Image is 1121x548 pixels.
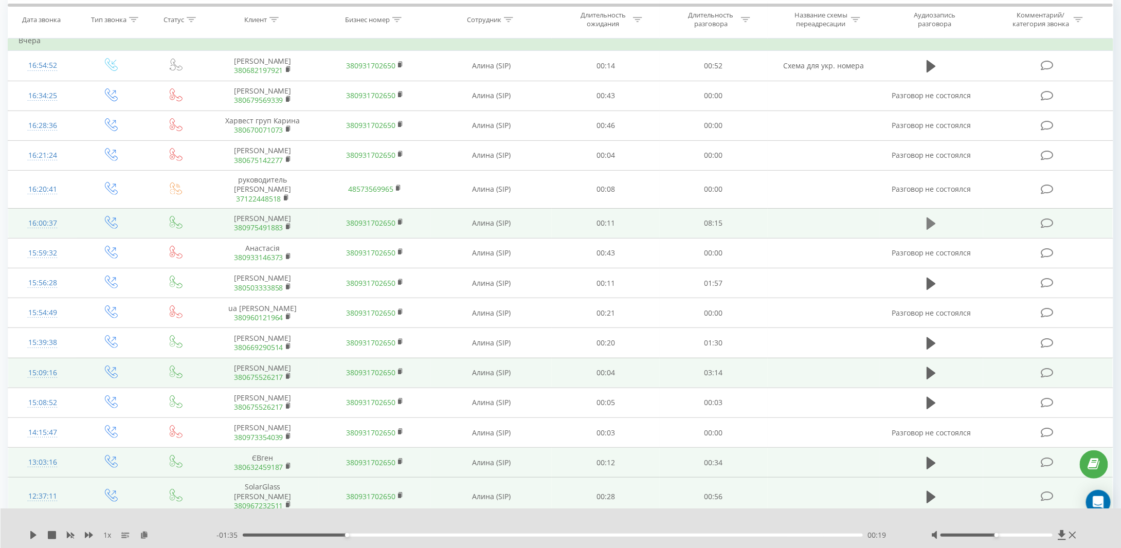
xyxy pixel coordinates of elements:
div: Тип звонка [91,15,126,24]
td: Алина (SIP) [431,208,552,238]
div: 16:21:24 [19,145,67,166]
div: Аудиозапись разговора [901,11,968,28]
td: 00:46 [552,111,660,140]
td: 00:00 [660,238,768,268]
td: 00:28 [552,478,660,516]
a: 380931702650 [346,491,395,501]
a: 380682197921 [234,65,283,75]
td: Алина (SIP) [431,51,552,81]
td: 00:00 [660,140,768,170]
td: 00:00 [660,171,768,209]
div: 15:59:32 [19,243,67,263]
td: ua [PERSON_NAME] [207,298,319,328]
td: [PERSON_NAME] [207,140,319,170]
a: 380931702650 [346,458,395,467]
td: Алина (SIP) [431,238,552,268]
div: 15:08:52 [19,393,67,413]
span: Разговор не состоялся [892,120,971,130]
span: Разговор не состоялся [892,308,971,318]
td: 00:00 [660,111,768,140]
a: 380973354039 [234,432,283,442]
a: 380931702650 [346,120,395,130]
td: 00:56 [660,478,768,516]
td: 00:20 [552,328,660,358]
td: Анастасія [207,238,319,268]
a: 380960121964 [234,313,283,322]
td: 00:14 [552,51,660,81]
td: 03:14 [660,358,768,388]
div: 15:54:49 [19,303,67,323]
a: 380503333858 [234,283,283,293]
a: 380931702650 [346,150,395,160]
div: Название схемы переадресации [793,11,848,28]
td: 00:08 [552,171,660,209]
span: Разговор не состоялся [892,248,971,258]
a: 380931702650 [346,368,395,377]
td: 00:04 [552,358,660,388]
td: SolarGlass [PERSON_NAME] [207,478,319,516]
td: 00:34 [660,448,768,478]
td: Харвест груп Карина [207,111,319,140]
a: 380931702650 [346,308,395,318]
td: [PERSON_NAME] [207,418,319,448]
div: 12:37:11 [19,486,67,506]
div: Длительность ожидания [575,11,630,28]
div: Комментарий/категория звонка [1011,11,1071,28]
td: Алина (SIP) [431,448,552,478]
a: 380931702650 [346,90,395,100]
td: [PERSON_NAME] [207,328,319,358]
span: 1 x [103,530,111,540]
td: 00:11 [552,208,660,238]
div: 16:54:52 [19,56,67,76]
div: 16:34:25 [19,86,67,106]
a: 48573569965 [348,184,393,194]
td: Алина (SIP) [431,388,552,417]
div: Клиент [244,15,267,24]
td: руководитель [PERSON_NAME] [207,171,319,209]
td: 01:57 [660,268,768,298]
td: 01:30 [660,328,768,358]
td: 00:00 [660,81,768,111]
a: 380670071073 [234,125,283,135]
td: Алина (SIP) [431,478,552,516]
td: 00:12 [552,448,660,478]
td: Алина (SIP) [431,328,552,358]
div: Бизнес номер [345,15,390,24]
td: 00:52 [660,51,768,81]
td: ЄВген [207,448,319,478]
div: 16:28:36 [19,116,67,136]
td: 00:05 [552,388,660,417]
td: 00:04 [552,140,660,170]
td: Алина (SIP) [431,268,552,298]
td: 00:21 [552,298,660,328]
div: 14:15:47 [19,423,67,443]
a: 380675526217 [234,372,283,382]
span: 00:19 [868,530,887,540]
div: Accessibility label [995,533,999,537]
span: Разговор не состоялся [892,90,971,100]
div: 15:09:16 [19,363,67,383]
td: [PERSON_NAME] [207,268,319,298]
div: Сотрудник [467,15,501,24]
a: 380931702650 [346,278,395,288]
div: 16:00:37 [19,213,67,233]
div: Статус [164,15,184,24]
span: Разговор не состоялся [892,184,971,194]
td: [PERSON_NAME] [207,81,319,111]
div: Open Intercom Messenger [1086,490,1111,515]
div: Дата звонка [22,15,61,24]
span: - 01:35 [216,530,243,540]
td: Алина (SIP) [431,81,552,111]
td: [PERSON_NAME] [207,208,319,238]
td: 00:00 [660,298,768,328]
td: Алина (SIP) [431,298,552,328]
div: 16:20:41 [19,179,67,199]
a: 380931702650 [346,61,395,70]
td: Вчера [8,30,1113,51]
td: Алина (SIP) [431,171,552,209]
a: 380931702650 [346,218,395,228]
td: 00:03 [660,388,768,417]
a: 380931702650 [346,248,395,258]
a: 380931702650 [346,397,395,407]
td: 08:15 [660,208,768,238]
